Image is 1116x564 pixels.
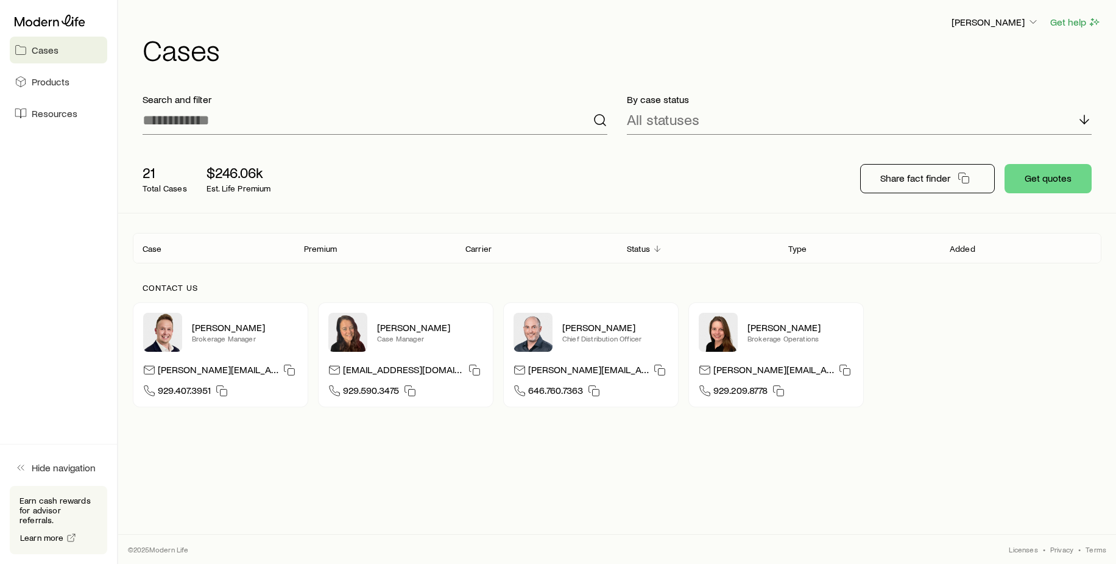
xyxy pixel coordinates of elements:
p: Brokerage Operations [747,334,853,343]
p: [PERSON_NAME][EMAIL_ADDRESS][DOMAIN_NAME] [528,363,649,380]
p: [PERSON_NAME] [192,321,298,334]
p: $246.06k [207,164,271,181]
p: [PERSON_NAME] [562,321,668,334]
p: Type [788,244,807,254]
p: [PERSON_NAME][EMAIL_ADDRESS][DOMAIN_NAME] [713,363,834,380]
a: Resources [10,100,107,127]
button: Get help [1050,15,1101,29]
img: Derek Wakefield [143,313,182,352]
button: Get quotes [1005,164,1092,193]
p: Brokerage Manager [192,334,298,343]
span: 929.590.3475 [343,384,399,401]
p: Carrier [465,244,492,254]
p: Est. Life Premium [207,184,271,193]
p: © 2025 Modern Life [128,544,189,554]
p: Chief Distribution Officer [562,334,668,343]
span: Cases [32,44,58,56]
button: [PERSON_NAME] [951,15,1040,30]
span: • [1078,544,1081,554]
img: Abby McGuigan [328,313,367,352]
p: Case Manager [377,334,483,343]
img: Ellen Wall [699,313,738,352]
img: Dan Pierson [514,313,553,352]
a: Privacy [1050,544,1073,554]
p: Share fact finder [880,172,950,184]
p: 21 [143,164,187,181]
span: Hide navigation [32,462,96,474]
span: Learn more [20,534,64,542]
p: All statuses [627,111,699,128]
span: • [1043,544,1045,554]
p: Contact us [143,283,1092,293]
p: Search and filter [143,93,607,105]
span: 646.760.7363 [528,384,583,401]
div: Client cases [133,233,1101,263]
p: Total Cases [143,184,187,193]
div: Earn cash rewards for advisor referrals.Learn more [10,486,107,554]
span: 929.209.8778 [713,384,768,401]
a: Licenses [1009,544,1037,554]
button: Share fact finder [860,164,995,193]
p: Earn cash rewards for advisor referrals. [19,496,97,525]
p: Premium [304,244,337,254]
p: Added [950,244,975,254]
p: [EMAIL_ADDRESS][DOMAIN_NAME] [343,363,464,380]
p: [PERSON_NAME] [952,16,1039,28]
span: Products [32,76,69,88]
button: Hide navigation [10,454,107,481]
p: [PERSON_NAME][EMAIL_ADDRESS][DOMAIN_NAME] [158,363,278,380]
p: Case [143,244,162,254]
p: By case status [627,93,1092,105]
a: Products [10,68,107,95]
span: 929.407.3951 [158,384,211,401]
a: Cases [10,37,107,63]
p: Status [627,244,650,254]
h1: Cases [143,35,1101,64]
span: Resources [32,107,77,120]
p: [PERSON_NAME] [377,321,483,334]
p: [PERSON_NAME] [747,321,853,334]
a: Terms [1086,544,1106,554]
